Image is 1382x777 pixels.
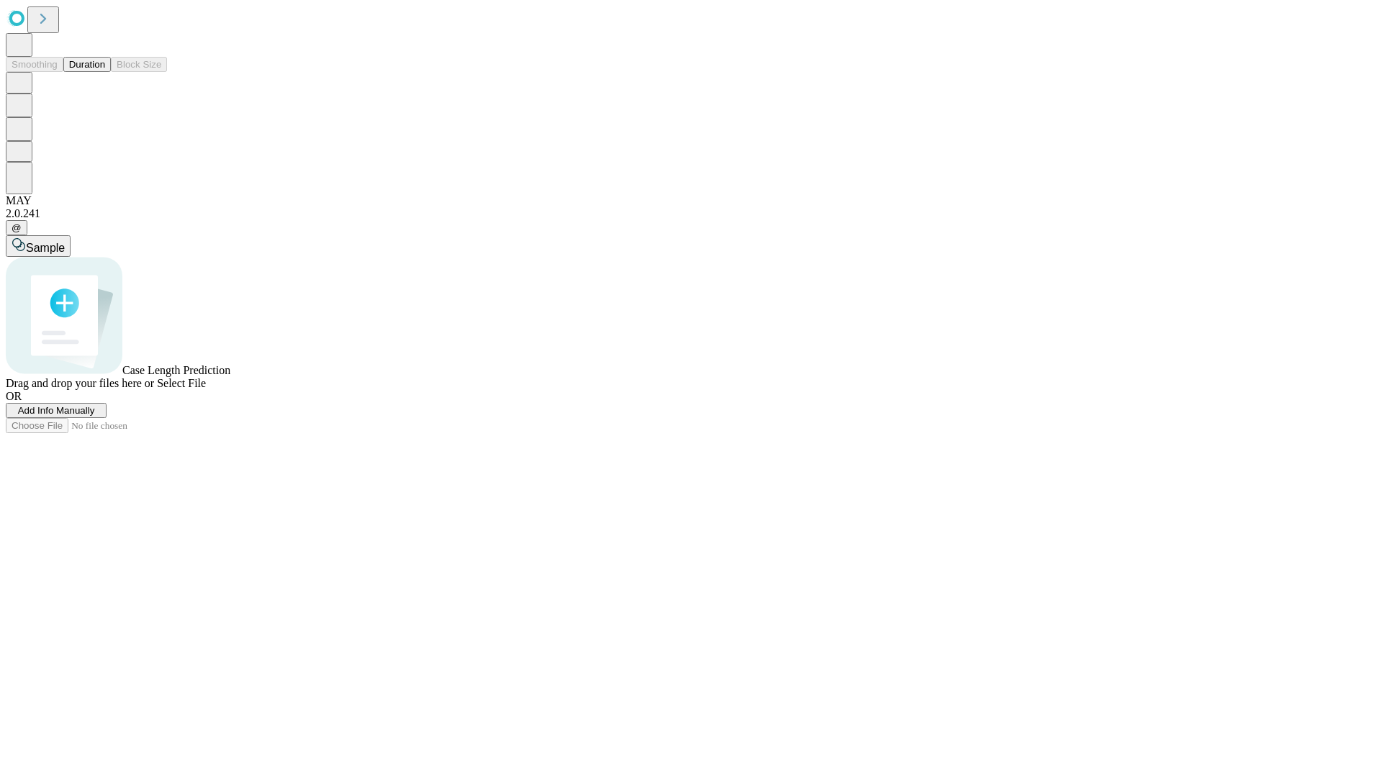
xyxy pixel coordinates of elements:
[6,403,107,418] button: Add Info Manually
[157,377,206,389] span: Select File
[6,390,22,402] span: OR
[63,57,111,72] button: Duration
[122,364,230,376] span: Case Length Prediction
[6,220,27,235] button: @
[12,222,22,233] span: @
[18,405,95,416] span: Add Info Manually
[6,57,63,72] button: Smoothing
[6,377,154,389] span: Drag and drop your files here or
[6,194,1376,207] div: MAY
[6,235,71,257] button: Sample
[6,207,1376,220] div: 2.0.241
[26,242,65,254] span: Sample
[111,57,167,72] button: Block Size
